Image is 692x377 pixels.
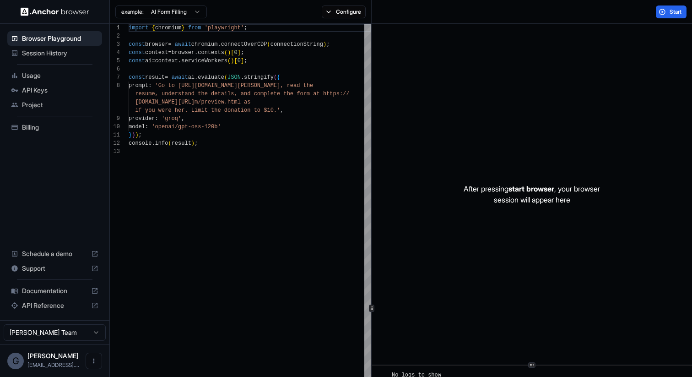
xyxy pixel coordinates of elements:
span: 0 [234,49,237,56]
span: connectOverCDP [221,41,267,48]
span: ) [191,140,195,147]
span: from [188,25,201,31]
span: : [148,82,151,89]
span: result [172,140,191,147]
p: After pressing , your browser session will appear here [464,183,600,205]
span: ( [168,140,171,147]
span: Browser Playground [22,34,98,43]
span: browser [172,49,195,56]
span: if you were her. Limit the donation to $10.' [135,107,280,114]
span: const [129,41,145,48]
span: . [151,140,155,147]
span: ( [274,74,277,81]
span: { [151,25,155,31]
span: const [129,49,145,56]
span: . [195,74,198,81]
div: 7 [110,73,120,82]
span: info [155,140,168,147]
span: Session History [22,49,98,58]
span: provider [129,115,155,122]
div: 6 [110,65,120,73]
span: ( [267,41,270,48]
span: ad the [293,82,313,89]
button: Open menu [86,353,102,369]
div: 3 [110,40,120,49]
span: API Keys [22,86,98,95]
span: Documentation [22,286,87,295]
span: JSON [227,74,241,81]
span: , [181,115,184,122]
img: Anchor Logo [21,7,89,16]
span: 'groq' [162,115,181,122]
span: ai [145,58,151,64]
div: 4 [110,49,120,57]
span: Schedule a demo [22,249,87,258]
div: Usage [7,68,102,83]
span: ( [227,58,231,64]
div: 10 [110,123,120,131]
button: Start [656,5,687,18]
div: G [7,353,24,369]
span: ( [224,74,227,81]
div: 1 [110,24,120,32]
span: ; [139,132,142,138]
span: stringify [244,74,274,81]
span: const [129,58,145,64]
span: = [151,58,155,64]
div: API Keys [7,83,102,98]
span: const [129,74,145,81]
span: API Reference [22,301,87,310]
div: Browser Playground [7,31,102,46]
span: , [280,107,283,114]
span: } [129,132,132,138]
span: 'openai/gpt-oss-120b' [151,124,221,130]
span: = [165,74,168,81]
div: Session History [7,46,102,60]
span: browser [145,41,168,48]
span: ) [231,58,234,64]
div: Support [7,261,102,276]
span: : [155,115,158,122]
span: evaluate [198,74,224,81]
span: connectionString [270,41,323,48]
span: example: [121,8,144,16]
span: ] [241,58,244,64]
span: await [172,74,188,81]
div: Schedule a demo [7,246,102,261]
span: . [241,74,244,81]
div: Billing [7,120,102,135]
div: Documentation [7,284,102,298]
span: ) [227,49,231,56]
span: = [168,41,171,48]
span: result [145,74,165,81]
div: 11 [110,131,120,139]
span: [ [234,58,237,64]
span: . [217,41,221,48]
div: 8 [110,82,120,90]
span: : [145,124,148,130]
span: contexts [198,49,224,56]
span: chromium [155,25,182,31]
div: 12 [110,139,120,148]
span: orm at https:// [300,91,349,97]
span: [DOMAIN_NAME][URL] [135,99,195,105]
span: model [129,124,145,130]
span: ai [188,74,195,81]
span: { [277,74,280,81]
span: ) [135,132,138,138]
span: ) [132,132,135,138]
span: start browser [508,184,554,193]
span: 19gilad@gmail.com [27,361,79,368]
span: } [181,25,184,31]
span: resume, understand the details, and complete the f [135,91,300,97]
span: import [129,25,148,31]
span: context [145,49,168,56]
span: ; [244,58,247,64]
span: Gilad Rozmarin [27,352,79,360]
span: [ [231,49,234,56]
span: context [155,58,178,64]
span: ; [241,49,244,56]
span: prompt [129,82,148,89]
span: ) [323,41,326,48]
span: ; [195,140,198,147]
